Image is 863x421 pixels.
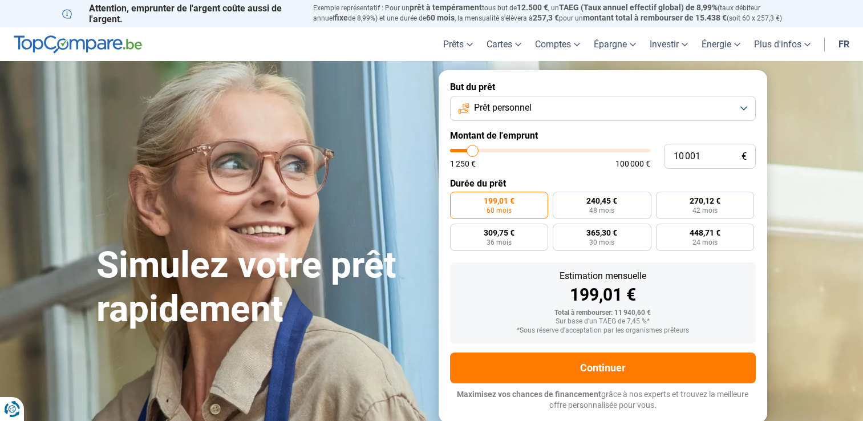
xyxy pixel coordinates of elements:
a: Comptes [528,27,587,61]
div: *Sous réserve d'acceptation par les organismes prêteurs [459,327,747,335]
span: 42 mois [692,207,718,214]
div: Estimation mensuelle [459,272,747,281]
span: 270,12 € [690,197,720,205]
p: Attention, emprunter de l'argent coûte aussi de l'argent. [62,3,299,25]
p: grâce à nos experts et trouvez la meilleure offre personnalisée pour vous. [450,389,756,411]
span: 448,71 € [690,229,720,237]
a: Prêts [436,27,480,61]
button: Prêt personnel [450,96,756,121]
label: Durée du prêt [450,178,756,189]
span: montant total à rembourser de 15.438 € [583,13,727,22]
p: Exemple représentatif : Pour un tous but de , un (taux débiteur annuel de 8,99%) et une durée de ... [313,3,801,23]
span: 199,01 € [484,197,514,205]
span: 24 mois [692,239,718,246]
a: Épargne [587,27,643,61]
span: 309,75 € [484,229,514,237]
span: 60 mois [487,207,512,214]
div: Sur base d'un TAEG de 7,45 %* [459,318,747,326]
div: 199,01 € [459,286,747,303]
span: € [742,152,747,161]
span: 365,30 € [586,229,617,237]
a: Cartes [480,27,528,61]
span: 60 mois [426,13,455,22]
span: prêt à tempérament [410,3,482,12]
a: Énergie [695,27,747,61]
a: Investir [643,27,695,61]
span: 240,45 € [586,197,617,205]
img: TopCompare [14,35,142,54]
a: Plus d'infos [747,27,817,61]
span: 36 mois [487,239,512,246]
span: 30 mois [589,239,614,246]
span: fixe [334,13,348,22]
span: 257,3 € [533,13,559,22]
span: TAEG (Taux annuel effectif global) de 8,99% [559,3,718,12]
div: Total à rembourser: 11 940,60 € [459,309,747,317]
span: 48 mois [589,207,614,214]
span: 12.500 € [517,3,548,12]
h1: Simulez votre prêt rapidement [96,244,425,331]
button: Continuer [450,353,756,383]
span: 1 250 € [450,160,476,168]
span: Prêt personnel [474,102,532,114]
span: 100 000 € [615,160,650,168]
span: Maximisez vos chances de financement [457,390,601,399]
label: Montant de l'emprunt [450,130,756,141]
a: fr [832,27,856,61]
label: But du prêt [450,82,756,92]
